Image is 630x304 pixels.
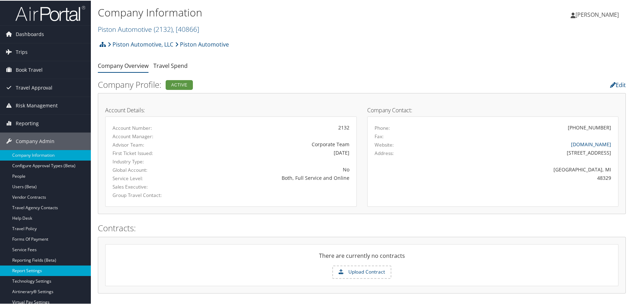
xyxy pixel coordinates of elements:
[571,140,611,147] a: [DOMAIN_NAME]
[98,24,199,33] a: Piston Automotive
[195,123,349,130] div: 2132
[436,165,611,172] div: [GEOGRAPHIC_DATA], MI
[175,37,229,51] a: Piston Automotive
[154,24,173,33] span: ( 2132 )
[113,174,184,181] label: Service Level:
[195,140,349,147] div: Corporate Team
[16,114,39,132] span: Reporting
[113,149,184,156] label: First Ticket Issued:
[16,96,58,114] span: Risk Management
[113,183,184,190] label: Sales Executive:
[195,165,349,172] div: No
[113,124,184,131] label: Account Number:
[375,132,384,139] label: Fax:
[436,174,611,181] div: 48329
[16,61,43,78] span: Book Travel
[113,132,184,139] label: Account Manager:
[98,61,149,69] a: Company Overview
[16,132,55,149] span: Company Admin
[113,166,184,173] label: Global Account:
[610,80,626,88] a: Edit
[195,174,349,181] div: Both, Full Service and Online
[113,141,184,148] label: Advisor Team:
[16,43,28,60] span: Trips
[575,10,619,18] span: [PERSON_NAME]
[436,148,611,156] div: [STREET_ADDRESS]
[571,3,626,24] a: [PERSON_NAME]
[98,5,450,19] h1: Company Information
[113,191,184,198] label: Group Travel Contact:
[16,78,52,96] span: Travel Approval
[568,123,611,130] div: [PHONE_NUMBER]
[113,157,184,164] label: Industry Type:
[105,107,357,112] h4: Account Details:
[153,61,188,69] a: Travel Spend
[375,149,394,156] label: Address:
[98,78,446,90] h2: Company Profile:
[15,5,85,21] img: airportal-logo.png
[106,251,618,265] div: There are currently no contracts
[195,148,349,156] div: [DATE]
[375,124,390,131] label: Phone:
[16,25,44,42] span: Dashboards
[166,79,193,89] div: Active
[108,37,173,51] a: Piston Automotive, LLC
[367,107,619,112] h4: Company Contact:
[173,24,199,33] span: , [ 40866 ]
[98,221,626,233] h2: Contracts:
[333,266,391,277] label: Upload Contract
[375,141,394,148] label: Website:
